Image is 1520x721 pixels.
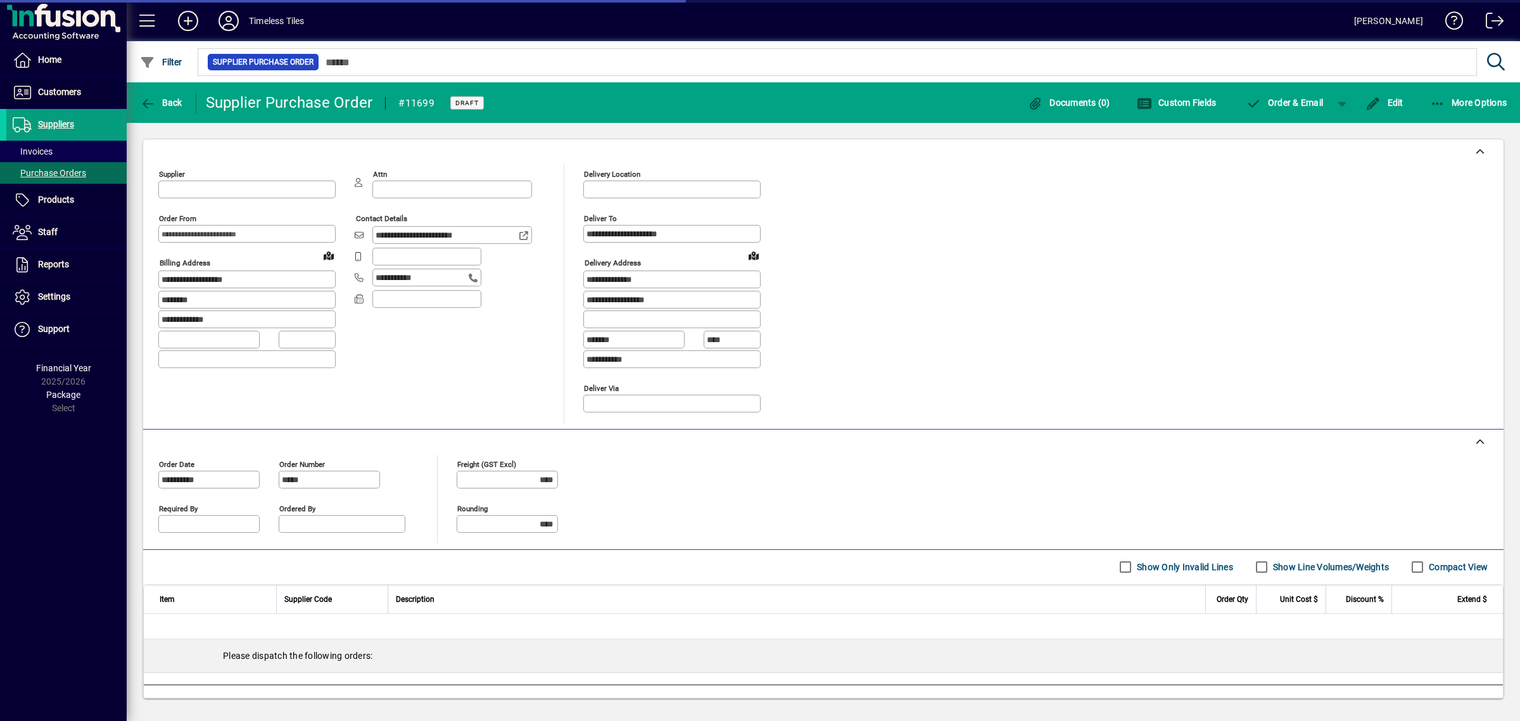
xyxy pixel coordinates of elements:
span: Home [38,54,61,65]
a: Products [6,184,127,216]
mat-label: Supplier [159,170,185,179]
mat-label: Attn [373,170,387,179]
button: Profile [208,10,249,32]
a: Support [6,314,127,345]
span: Draft [455,99,479,107]
label: Compact View [1426,561,1488,573]
span: Financial Year [36,363,91,373]
div: [PERSON_NAME] [1354,11,1423,31]
button: Order & Email [1239,91,1329,114]
mat-label: Rounding [457,504,488,513]
span: Suppliers [38,119,74,129]
mat-label: Ordered by [279,504,315,513]
span: Item [160,592,175,606]
span: Products [38,195,74,205]
span: Support [38,324,70,334]
span: Description [396,592,434,606]
a: View on map [319,245,339,265]
mat-label: Delivery Location [584,170,640,179]
span: Supplier Purchase Order [213,56,313,68]
a: Home [6,44,127,76]
a: Purchase Orders [6,162,127,184]
a: Logout [1476,3,1504,44]
span: Unit Cost $ [1280,592,1318,606]
mat-label: Order from [159,214,196,223]
a: Invoices [6,141,127,162]
a: Reports [6,249,127,281]
span: Purchase Orders [13,168,86,178]
app-page-header-button: Back [127,91,196,114]
div: #11699 [398,93,434,113]
button: Custom Fields [1134,91,1220,114]
a: Staff [6,217,127,248]
mat-label: Deliver To [584,214,617,223]
div: Supplier Purchase Order [206,93,373,113]
span: Customers [38,87,81,97]
span: Custom Fields [1137,98,1217,108]
span: Edit [1365,98,1403,108]
button: Documents (0) [1025,91,1113,114]
a: Settings [6,281,127,313]
button: Add [168,10,208,32]
span: Order & Email [1246,98,1323,108]
span: Staff [38,227,58,237]
button: More Options [1427,91,1510,114]
span: Discount % [1346,592,1384,606]
div: Please dispatch the following orders: [144,639,1503,672]
span: Extend $ [1457,592,1487,606]
button: Back [137,91,186,114]
mat-label: Deliver via [584,383,619,392]
mat-label: Order number [279,459,325,468]
span: Settings [38,291,70,302]
span: Package [46,390,80,400]
mat-label: Freight (GST excl) [457,459,516,468]
mat-label: Required by [159,504,198,513]
span: Supplier Code [284,592,332,606]
span: Order Qty [1217,592,1248,606]
label: Show Line Volumes/Weights [1270,561,1389,573]
label: Show Only Invalid Lines [1134,561,1233,573]
a: Customers [6,77,127,108]
a: View on map [744,245,764,265]
span: Invoices [13,146,53,156]
span: Documents (0) [1028,98,1110,108]
button: Filter [137,51,186,73]
span: More Options [1430,98,1507,108]
mat-label: Order date [159,459,194,468]
button: Edit [1362,91,1407,114]
a: Knowledge Base [1436,3,1464,44]
span: Filter [140,57,182,67]
span: Reports [38,259,69,269]
div: Timeless Tiles [249,11,304,31]
span: Back [140,98,182,108]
